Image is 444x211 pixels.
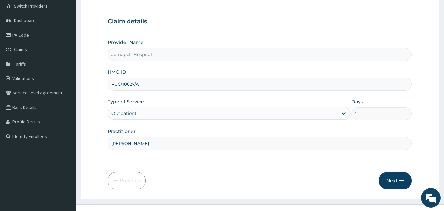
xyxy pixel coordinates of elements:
h3: Claim details [108,18,412,25]
label: HMO ID [108,69,126,75]
label: Practitioner [108,128,136,135]
button: Next [379,172,412,189]
span: Switch Providers [14,3,48,9]
span: Dashboard [14,17,35,23]
label: Days [351,98,363,105]
label: Type of Service [108,98,144,105]
input: Enter HMO ID [108,78,412,91]
div: Chat with us now [34,37,110,45]
textarea: Type your message and hit 'Enter' [3,141,125,164]
div: Minimize live chat window [108,3,124,19]
button: Previous [108,172,146,189]
input: Enter Name [108,137,412,150]
div: Outpatient [111,110,137,117]
span: Tariffs [14,61,26,67]
label: Provider Name [108,39,144,46]
img: d_794563401_company_1708531726252_794563401 [12,33,27,49]
span: We're online! [38,64,91,130]
span: Claims [14,46,27,52]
